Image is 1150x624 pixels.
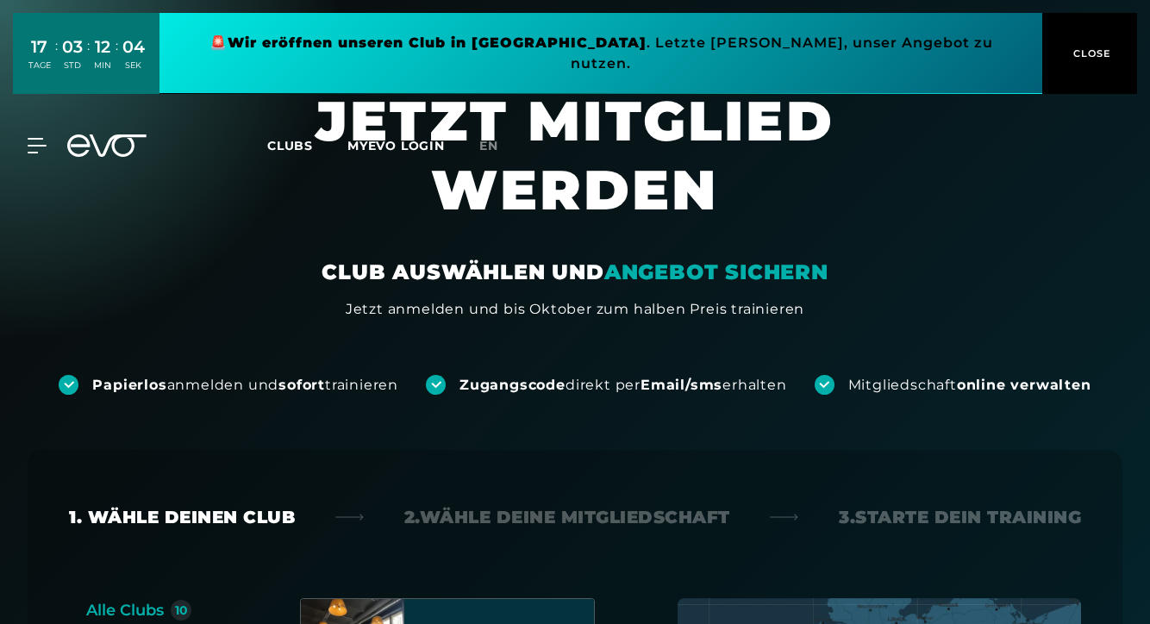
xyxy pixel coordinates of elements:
div: 04 [122,34,145,59]
div: TAGE [28,59,51,72]
strong: Email/sms [641,377,722,393]
div: Jetzt anmelden und bis Oktober zum halben Preis trainieren [346,299,804,320]
a: en [479,136,519,156]
div: CLUB AUSWÄHLEN UND [322,259,828,286]
strong: sofort [278,377,325,393]
a: MYEVO LOGIN [347,138,445,153]
span: Clubs [267,138,313,153]
div: 1. Wähle deinen Club [69,505,295,529]
em: ANGEBOT SICHERN [604,259,828,284]
div: Alle Clubs [86,598,164,622]
div: Mitgliedschaft [848,376,1091,395]
div: : [116,36,118,82]
div: : [55,36,58,82]
div: 12 [94,34,111,59]
div: 03 [62,34,83,59]
span: en [479,138,498,153]
a: Clubs [267,137,347,153]
button: CLOSE [1042,13,1137,94]
div: direkt per erhalten [459,376,786,395]
div: 10 [175,604,188,616]
strong: online verwalten [957,377,1091,393]
div: 2. Wähle deine Mitgliedschaft [404,505,730,529]
div: STD [62,59,83,72]
div: 17 [28,34,51,59]
div: : [87,36,90,82]
div: SEK [122,59,145,72]
div: MIN [94,59,111,72]
span: CLOSE [1069,46,1111,61]
strong: Papierlos [92,377,166,393]
strong: Zugangscode [459,377,566,393]
div: anmelden und trainieren [92,376,398,395]
div: 3. Starte dein Training [839,505,1081,529]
